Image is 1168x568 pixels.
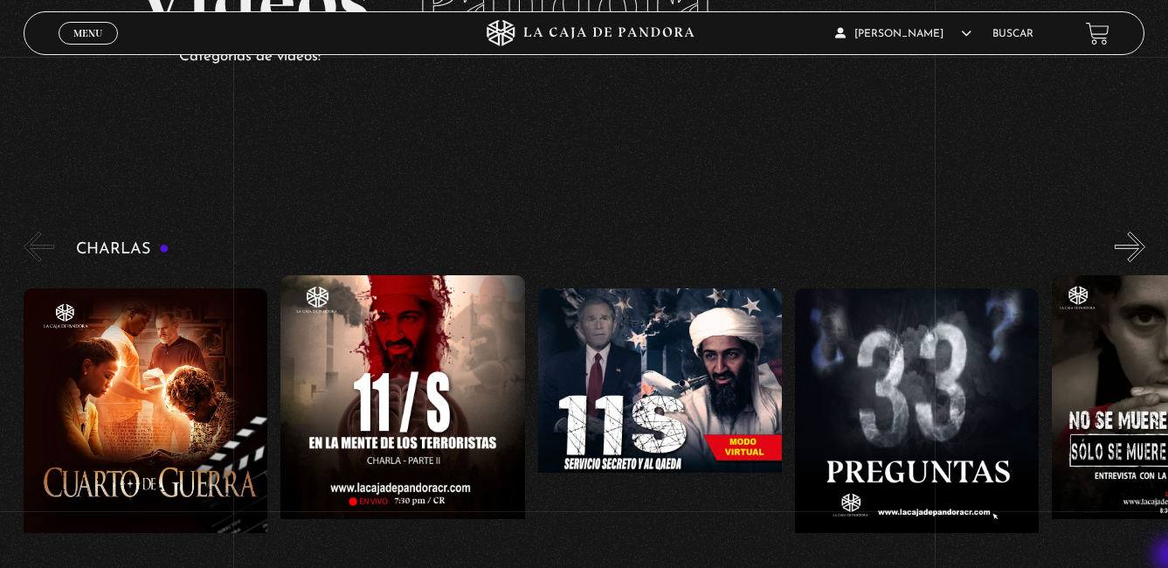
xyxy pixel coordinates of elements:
[992,29,1033,39] a: Buscar
[835,29,971,39] span: [PERSON_NAME]
[1115,232,1145,262] button: Next
[68,43,109,55] span: Cerrar
[1086,22,1109,45] a: View your shopping cart
[179,44,1033,71] p: Categorías de videos:
[76,241,169,258] h3: Charlas
[73,28,102,38] span: Menu
[24,232,54,262] button: Previous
